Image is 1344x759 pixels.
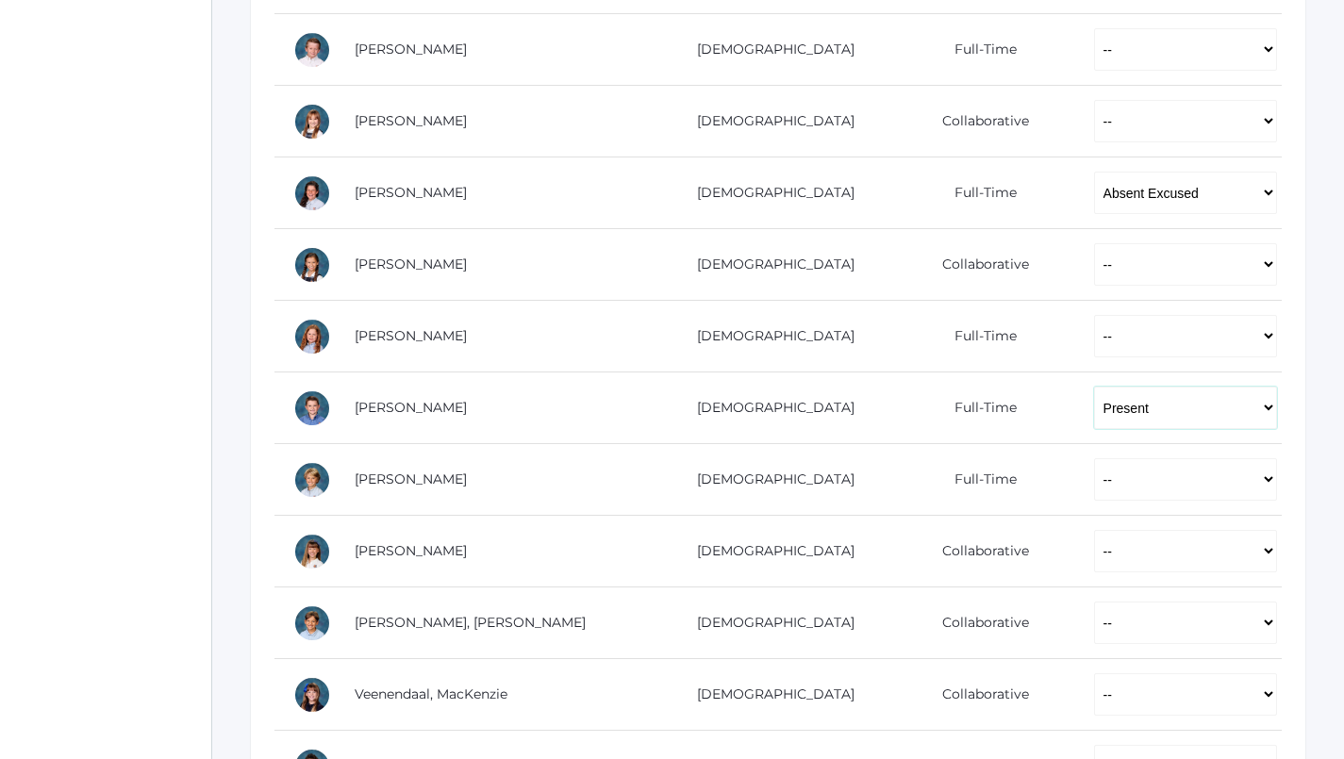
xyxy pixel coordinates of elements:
[655,444,883,516] td: [DEMOGRAPHIC_DATA]
[355,399,467,416] a: [PERSON_NAME]
[882,301,1074,372] td: Full-Time
[355,685,507,702] a: Veenendaal, MacKenzie
[655,587,883,659] td: [DEMOGRAPHIC_DATA]
[882,14,1074,86] td: Full-Time
[293,103,331,140] div: Remy Evans
[882,372,1074,444] td: Full-Time
[293,246,331,284] div: Scarlett Maurer
[882,86,1074,157] td: Collaborative
[882,157,1074,229] td: Full-Time
[293,604,331,642] div: Huck Thompson
[882,229,1074,301] td: Collaborative
[882,516,1074,587] td: Collaborative
[293,31,331,69] div: Timothy Edlin
[355,470,467,487] a: [PERSON_NAME]
[355,327,467,344] a: [PERSON_NAME]
[655,14,883,86] td: [DEMOGRAPHIC_DATA]
[655,301,883,372] td: [DEMOGRAPHIC_DATA]
[882,444,1074,516] td: Full-Time
[655,516,883,587] td: [DEMOGRAPHIC_DATA]
[655,157,883,229] td: [DEMOGRAPHIC_DATA]
[655,372,883,444] td: [DEMOGRAPHIC_DATA]
[655,659,883,731] td: [DEMOGRAPHIC_DATA]
[293,533,331,570] div: Keilani Taylor
[882,659,1074,731] td: Collaborative
[355,41,467,58] a: [PERSON_NAME]
[355,184,467,201] a: [PERSON_NAME]
[882,587,1074,659] td: Collaborative
[293,389,331,427] div: Hunter Reid
[293,676,331,714] div: MacKenzie Veenendaal
[655,86,883,157] td: [DEMOGRAPHIC_DATA]
[293,318,331,355] div: Adeline Porter
[355,542,467,559] a: [PERSON_NAME]
[655,229,883,301] td: [DEMOGRAPHIC_DATA]
[293,174,331,212] div: Stella Honeyman
[355,112,467,129] a: [PERSON_NAME]
[355,256,467,272] a: [PERSON_NAME]
[293,461,331,499] div: William Sigwing
[355,614,586,631] a: [PERSON_NAME], [PERSON_NAME]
